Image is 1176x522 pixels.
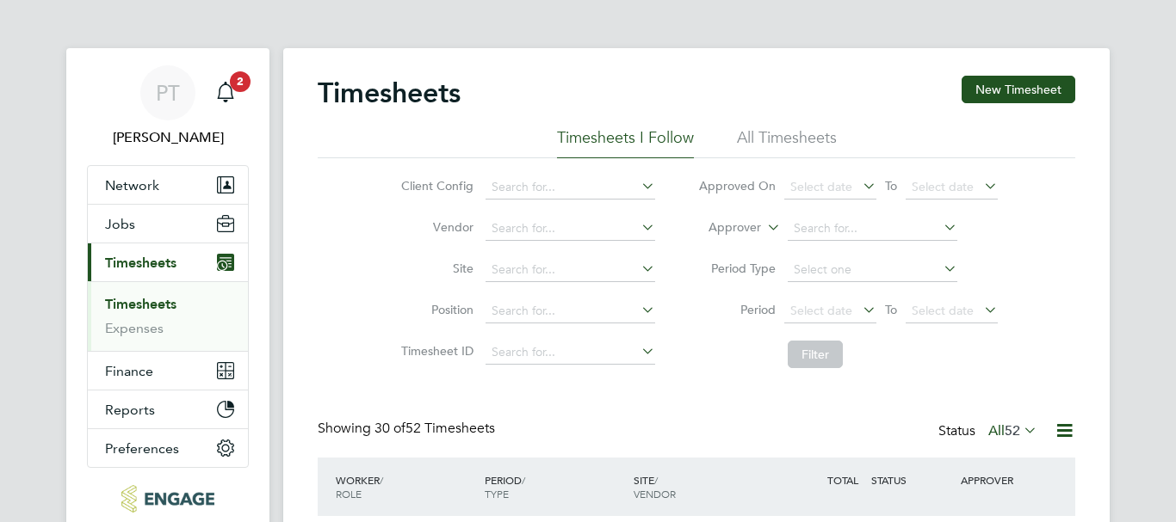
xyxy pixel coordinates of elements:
div: STATUS [867,464,956,495]
input: Search for... [486,299,655,323]
input: Search for... [788,217,957,241]
a: PT[PERSON_NAME] [87,65,249,148]
h2: Timesheets [318,76,461,110]
label: Approver [684,219,761,236]
span: / [522,473,525,487]
span: 52 Timesheets [374,420,495,437]
label: Period [698,302,776,317]
span: 52 [1005,422,1020,439]
span: Select date [790,303,852,318]
a: Expenses [105,320,164,336]
span: / [654,473,658,487]
span: VENDOR [634,487,676,501]
label: Period Type [698,261,776,276]
div: APPROVER [956,464,1046,495]
input: Select one [788,258,957,282]
span: Select date [912,303,974,318]
label: Position [396,302,473,317]
div: PERIOD [480,464,629,509]
button: Network [88,166,248,204]
a: 2 [208,65,243,120]
span: TOTAL [827,473,858,487]
a: Go to home page [87,485,249,513]
div: Timesheets [88,281,248,351]
span: Select date [790,179,852,194]
span: 2 [230,71,251,92]
img: conceptresources-logo-retina.png [121,485,214,513]
label: All [988,422,1037,439]
span: Jobs [105,216,135,232]
input: Search for... [486,175,655,200]
span: Preferences [105,440,179,457]
label: Timesheet ID [396,343,473,359]
span: To [880,298,902,321]
span: To [880,175,902,197]
span: 30 of [374,420,405,437]
span: TYPE [485,487,509,501]
button: Jobs [88,205,248,243]
div: Showing [318,420,498,438]
input: Search for... [486,217,655,241]
li: Timesheets I Follow [557,127,694,158]
li: All Timesheets [737,127,837,158]
button: Finance [88,352,248,390]
span: Reports [105,402,155,418]
span: Philip Tedstone [87,127,249,148]
button: Filter [788,341,843,368]
span: Network [105,177,159,193]
input: Search for... [486,258,655,282]
span: Select date [912,179,974,194]
button: Reports [88,390,248,428]
span: Finance [105,363,153,379]
label: Vendor [396,219,473,235]
span: PT [156,82,180,104]
a: Timesheets [105,296,176,312]
label: Client Config [396,178,473,193]
div: SITE [629,464,778,509]
span: ROLE [336,487,362,501]
div: Status [938,420,1041,444]
button: New Timesheet [962,76,1075,103]
span: / [380,473,383,487]
div: WORKER [331,464,480,509]
button: Preferences [88,429,248,467]
span: Timesheets [105,255,176,271]
label: Approved On [698,178,776,193]
button: Timesheets [88,243,248,281]
label: Site [396,261,473,276]
input: Search for... [486,341,655,365]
